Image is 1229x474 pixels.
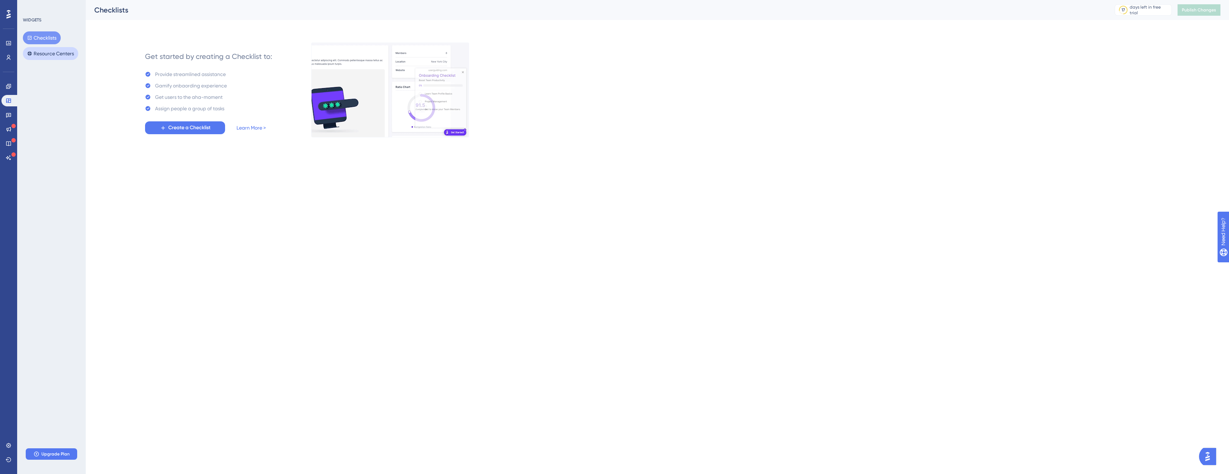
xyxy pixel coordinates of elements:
div: 17 [1121,7,1125,13]
button: Upgrade Plan [26,448,77,460]
div: Get users to the aha-moment [155,93,223,101]
button: Publish Changes [1178,4,1220,16]
span: Publish Changes [1182,7,1216,13]
span: Need Help? [17,2,45,10]
div: Gamify onbaording experience [155,81,227,90]
div: Provide streamlined assistance [155,70,226,79]
button: Resource Centers [23,47,78,60]
img: e28e67207451d1beac2d0b01ddd05b56.gif [311,42,469,137]
span: Upgrade Plan [41,451,70,457]
a: Learn More > [237,123,266,132]
div: days left in free trial [1130,4,1169,16]
div: WIDGETS [23,17,41,23]
div: Get started by creating a Checklist to: [145,51,272,61]
div: Checklists [94,5,1097,15]
span: Create a Checklist [168,123,210,132]
button: Create a Checklist [145,121,225,134]
div: Assign people a group of tasks [155,104,224,113]
button: Checklists [23,31,61,44]
iframe: UserGuiding AI Assistant Launcher [1199,446,1220,467]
